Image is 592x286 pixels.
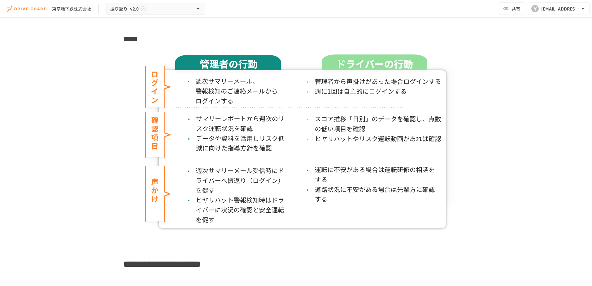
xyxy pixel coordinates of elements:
div: Y [531,5,539,12]
span: 共有 [511,5,520,12]
div: 東京地下鉄株式会社 [52,6,91,12]
span: 振り返り_v2.0 [110,5,139,13]
img: i9VDDS9JuLRLX3JIUyK59LcYp6Y9cayLPHs4hOxMB9W [7,4,47,14]
div: [EMAIL_ADDRESS][PERSON_NAME][DOMAIN_NAME] [541,5,580,13]
button: 共有 [499,2,525,15]
button: Y[EMAIL_ADDRESS][PERSON_NAME][DOMAIN_NAME] [528,2,590,15]
button: 振り返り_v2.0 [106,3,205,15]
img: pRGEhfe6eNCGLSeRom5nUvY5ApFIMsajHSXd3gJmTdS [136,48,456,236]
